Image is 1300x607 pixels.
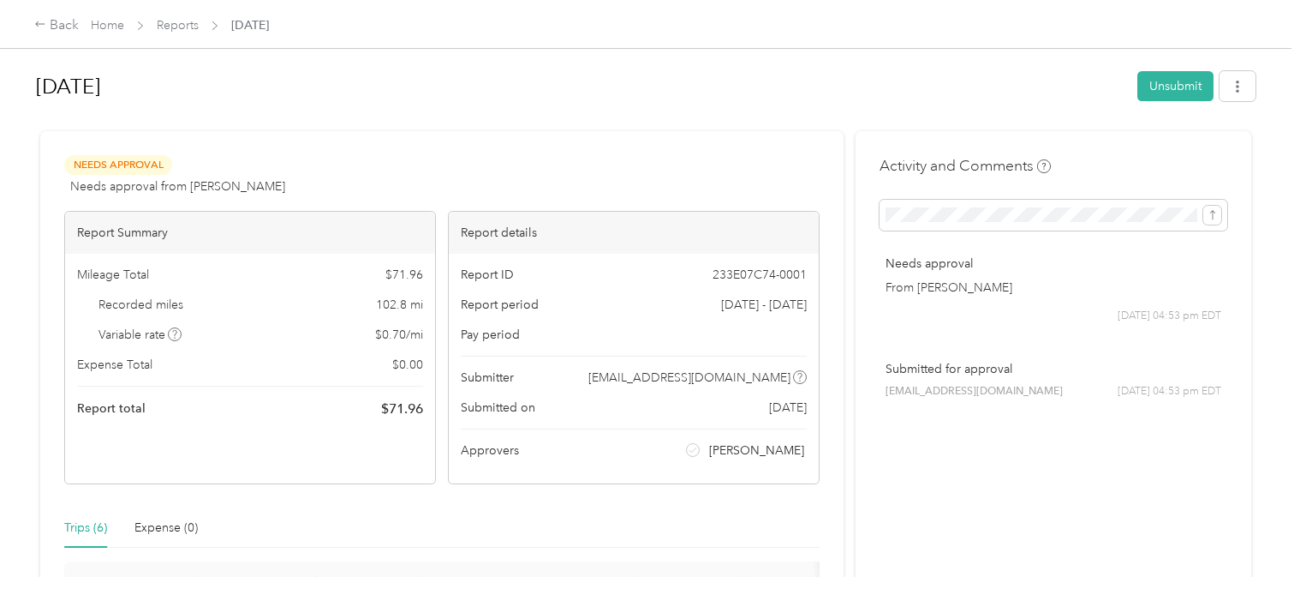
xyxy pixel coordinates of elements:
div: Back [34,15,79,36]
button: Unsubmit [1137,71,1214,101]
a: Reports [157,18,199,33]
p: Needs approval [886,255,1221,273]
span: $ 0.00 [392,356,423,374]
div: Report Summary [65,212,435,254]
span: [EMAIL_ADDRESS][DOMAIN_NAME] [886,384,1063,400]
span: [PERSON_NAME] [709,442,804,460]
div: Expense (0) [134,519,198,538]
span: Report total [77,400,146,418]
span: Expense Total [77,356,152,374]
h1: Aug 2025 [36,66,1125,107]
span: Needs approval from [PERSON_NAME] [70,177,285,195]
span: [DATE] - [DATE] [721,296,807,314]
span: Submitter [461,369,514,387]
span: Recorded miles [98,296,183,314]
span: Approvers [461,442,519,460]
span: Pay period [461,326,520,344]
div: Report details [449,212,819,254]
span: Submitted on [461,399,535,417]
h4: Activity and Comments [880,155,1051,177]
div: Trips (6) [64,519,107,538]
span: [DATE] 04:53 pm EDT [1118,384,1221,400]
a: Home [91,18,124,33]
span: $ 0.70 / mi [375,326,423,344]
span: 233E07C74-0001 [713,266,807,284]
span: Report ID [461,266,514,284]
span: $ 71.96 [381,399,423,419]
p: Submitted for approval [886,360,1221,378]
span: [DATE] [231,16,269,34]
span: Mileage Total [77,266,149,284]
iframe: Everlance-gr Chat Button Frame [1204,511,1300,607]
p: From [PERSON_NAME] [886,279,1221,297]
span: $ 71.96 [385,266,423,284]
span: [DATE] [769,399,807,417]
span: Variable rate [98,326,182,344]
span: Needs Approval [64,155,172,175]
span: Report period [461,296,539,314]
span: [DATE] 04:53 pm EDT [1118,309,1221,324]
span: 102.8 mi [376,296,423,314]
span: [EMAIL_ADDRESS][DOMAIN_NAME] [588,369,790,387]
